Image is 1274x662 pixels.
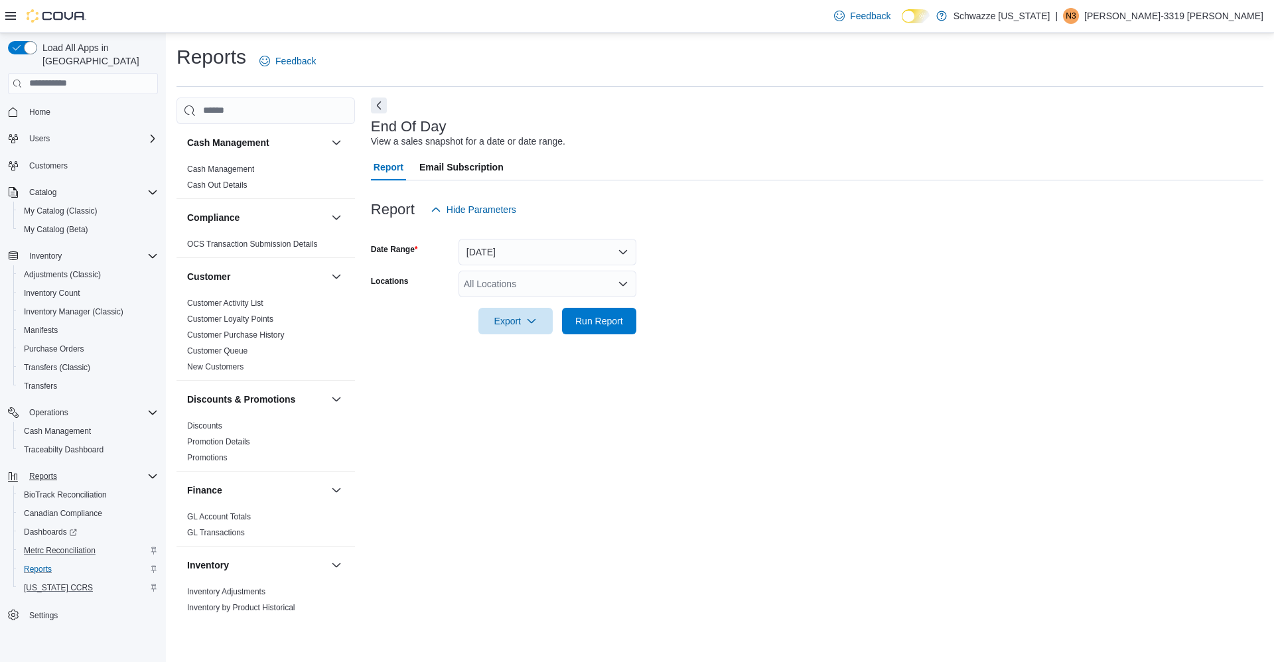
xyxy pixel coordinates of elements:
[13,486,163,504] button: BioTrack Reconciliation
[19,487,112,503] a: BioTrack Reconciliation
[486,308,545,334] span: Export
[19,378,158,394] span: Transfers
[24,608,63,624] a: Settings
[19,304,158,320] span: Inventory Manager (Classic)
[19,442,109,458] a: Traceabilty Dashboard
[371,276,409,287] label: Locations
[29,251,62,261] span: Inventory
[24,426,91,436] span: Cash Management
[24,405,74,421] button: Operations
[328,210,344,226] button: Compliance
[177,418,355,471] div: Discounts & Promotions
[478,308,553,334] button: Export
[3,403,163,422] button: Operations
[1055,8,1058,24] p: |
[371,119,447,135] h3: End Of Day
[177,161,355,198] div: Cash Management
[187,211,240,224] h3: Compliance
[187,421,222,430] a: Discounts
[177,295,355,380] div: Customer
[3,467,163,486] button: Reports
[187,587,265,596] a: Inventory Adjustments
[19,322,158,338] span: Manifests
[19,487,158,503] span: BioTrack Reconciliation
[19,285,86,301] a: Inventory Count
[29,133,50,144] span: Users
[24,381,57,391] span: Transfers
[29,161,68,171] span: Customers
[19,580,158,596] span: Washington CCRS
[187,512,251,521] a: GL Account Totals
[19,505,158,521] span: Canadian Compliance
[177,236,355,257] div: Compliance
[371,202,415,218] h3: Report
[19,285,158,301] span: Inventory Count
[37,41,158,68] span: Load All Apps in [GEOGRAPHIC_DATA]
[19,341,158,357] span: Purchase Orders
[24,288,80,298] span: Inventory Count
[13,541,163,560] button: Metrc Reconciliation
[24,103,158,120] span: Home
[29,107,50,117] span: Home
[24,157,158,174] span: Customers
[13,560,163,578] button: Reports
[24,582,93,593] span: [US_STATE] CCRS
[19,423,158,439] span: Cash Management
[13,523,163,541] a: Dashboards
[3,129,163,148] button: Users
[24,248,67,264] button: Inventory
[19,543,101,559] a: Metrc Reconciliation
[187,239,318,249] a: OCS Transaction Submission Details
[13,202,163,220] button: My Catalog (Classic)
[13,340,163,358] button: Purchase Orders
[371,135,565,149] div: View a sales snapshot for a date or date range.
[177,44,246,70] h1: Reports
[187,618,270,629] span: Inventory Count Details
[19,543,158,559] span: Metrc Reconciliation
[19,360,158,375] span: Transfers (Classic)
[13,321,163,340] button: Manifests
[19,222,158,237] span: My Catalog (Beta)
[13,284,163,302] button: Inventory Count
[187,211,326,224] button: Compliance
[328,269,344,285] button: Customer
[24,248,158,264] span: Inventory
[3,156,163,175] button: Customers
[19,222,94,237] a: My Catalog (Beta)
[254,48,321,74] a: Feedback
[24,184,158,200] span: Catalog
[1063,8,1079,24] div: Noe-3319 Gonzales
[24,490,107,500] span: BioTrack Reconciliation
[187,298,263,308] span: Customer Activity List
[24,468,158,484] span: Reports
[24,405,158,421] span: Operations
[13,422,163,440] button: Cash Management
[328,391,344,407] button: Discounts & Promotions
[187,528,245,537] a: GL Transactions
[371,98,387,113] button: Next
[24,545,96,556] span: Metrc Reconciliation
[3,183,163,202] button: Catalog
[902,9,930,23] input: Dark Mode
[187,314,273,324] span: Customer Loyalty Points
[187,346,248,356] a: Customer Queue
[187,437,250,446] a: Promotion Details
[187,330,285,340] span: Customer Purchase History
[13,302,163,321] button: Inventory Manager (Classic)
[459,239,636,265] button: [DATE]
[1084,8,1263,24] p: [PERSON_NAME]-3319 [PERSON_NAME]
[187,136,326,149] button: Cash Management
[187,484,222,497] h3: Finance
[13,265,163,284] button: Adjustments (Classic)
[29,187,56,198] span: Catalog
[19,341,90,357] a: Purchase Orders
[19,378,62,394] a: Transfers
[187,362,244,371] a: New Customers
[275,54,316,68] span: Feedback
[187,602,295,613] span: Inventory by Product Historical
[24,184,62,200] button: Catalog
[24,508,102,519] span: Canadian Compliance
